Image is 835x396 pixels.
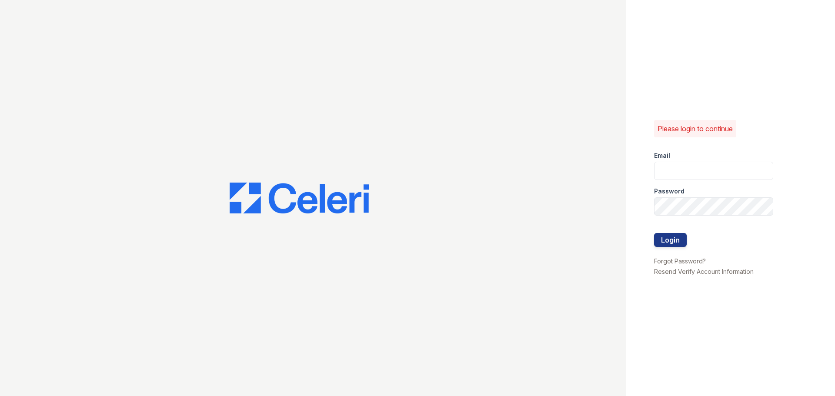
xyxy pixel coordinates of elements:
a: Resend Verify Account Information [654,268,754,275]
a: Forgot Password? [654,257,706,265]
p: Please login to continue [658,123,733,134]
img: CE_Logo_Blue-a8612792a0a2168367f1c8372b55b34899dd931a85d93a1a3d3e32e68fde9ad4.png [230,183,369,214]
label: Email [654,151,670,160]
label: Password [654,187,685,196]
button: Login [654,233,687,247]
